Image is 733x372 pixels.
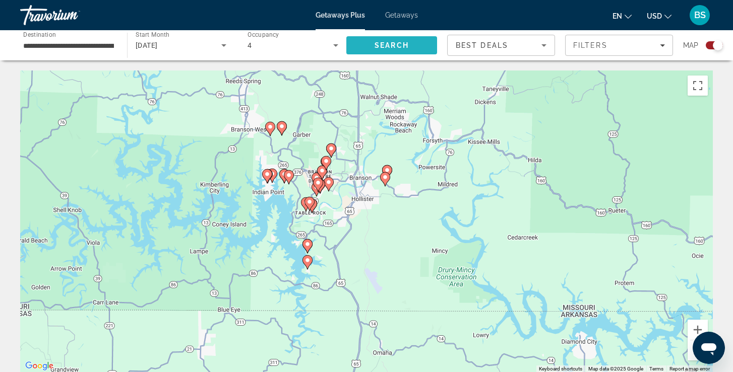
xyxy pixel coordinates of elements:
[346,36,437,54] button: Search
[588,366,643,371] span: Map data ©2025 Google
[136,31,169,38] span: Start Month
[669,366,710,371] a: Report a map error
[647,12,662,20] span: USD
[687,5,713,26] button: User Menu
[456,39,546,51] mat-select: Sort by
[316,11,365,19] a: Getaways Plus
[694,10,706,20] span: BS
[613,12,622,20] span: en
[613,9,632,23] button: Change language
[23,31,56,38] span: Destination
[136,41,158,49] span: [DATE]
[20,2,121,28] a: Travorium
[688,340,708,360] button: Zoom out
[248,41,252,49] span: 4
[375,41,409,49] span: Search
[385,11,418,19] a: Getaways
[647,9,671,23] button: Change currency
[693,332,725,364] iframe: Button to launch messaging window
[456,41,508,49] span: Best Deals
[688,320,708,340] button: Zoom in
[248,31,279,38] span: Occupancy
[573,41,607,49] span: Filters
[23,40,114,52] input: Select destination
[683,38,698,52] span: Map
[649,366,663,371] a: Terms (opens in new tab)
[565,35,673,56] button: Filters
[688,76,708,96] button: Toggle fullscreen view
